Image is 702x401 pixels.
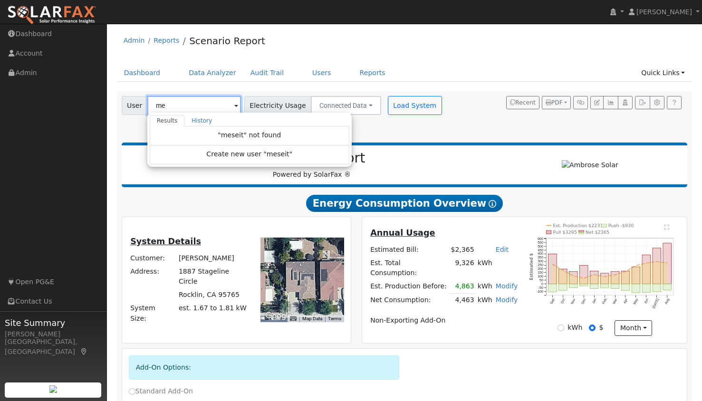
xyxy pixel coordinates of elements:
rect: onclick="" [611,271,619,284]
td: Est. Production Before: [369,280,449,294]
text: 0 [541,282,543,286]
div: Powered by SolarFax ® [126,150,498,180]
td: System Size [177,302,250,325]
text: 300 [538,259,543,263]
text: -100 [537,290,543,293]
td: 9,326 [449,256,476,279]
circle: onclick="" [625,271,626,272]
a: Admin [124,37,145,44]
rect: onclick="" [569,284,578,288]
rect: onclick="" [621,271,630,284]
button: Recent [506,96,539,109]
rect: onclick="" [569,272,578,284]
text: -50 [539,286,543,289]
circle: onclick="" [583,278,585,279]
circle: onclick="" [573,275,574,277]
td: Est. Total Consumption: [369,256,449,279]
a: Terms (opens in new tab) [328,316,341,321]
text: Mar [612,298,618,305]
a: Audit Trail [243,64,291,82]
img: retrieve [49,385,57,393]
text: 150 [538,271,543,274]
span: "meseit" not found [218,131,281,139]
text: Apr [623,298,628,305]
i: Show Help [489,200,496,208]
button: Keyboard shortcuts [290,315,297,322]
span: User [122,96,148,115]
a: Edit [496,246,509,253]
a: Map [80,348,88,355]
rect: onclick="" [653,284,661,292]
u: Annual Usage [370,228,435,238]
a: Data Analyzer [182,64,243,82]
rect: onclick="" [559,269,567,284]
a: Scenario Report [189,35,265,47]
h2: Scenario Report [131,150,492,166]
text: Aug [664,298,671,305]
td: 4,863 [449,280,476,294]
u: System Details [130,237,201,246]
circle: onclick="" [646,262,647,264]
text: 400 [538,252,543,256]
text: Jun [644,298,649,304]
a: Reports [154,37,179,44]
div: Add-On Options: [129,355,400,380]
td: Customer: [129,251,177,265]
circle: onclick="" [615,274,616,276]
text:  [664,224,669,230]
img: Ambrose Solar [562,160,618,170]
circle: onclick="" [594,274,595,276]
text: 500 [538,245,543,248]
td: Estimated Bill: [369,243,449,256]
img: Google [263,310,294,322]
text: 600 [538,237,543,240]
td: Non-Exporting Add-On [369,314,519,327]
button: Export Interval Data [635,96,650,109]
circle: onclick="" [604,276,606,277]
a: Results [150,115,185,126]
circle: onclick="" [656,261,658,262]
circle: onclick="" [552,264,553,265]
a: Modify [496,282,518,290]
rect: onclick="" [642,255,651,284]
button: Settings [650,96,664,109]
div: [GEOGRAPHIC_DATA], [GEOGRAPHIC_DATA] [5,337,102,357]
button: PDF [542,96,571,109]
span: est. 1.67 to 1.81 kW [179,304,247,312]
rect: onclick="" [559,284,567,290]
td: [PERSON_NAME] [177,251,250,265]
label: Standard Add-On [129,386,193,396]
div: [PERSON_NAME] [5,329,102,339]
rect: onclick="" [632,284,640,293]
text: 450 [538,248,543,252]
a: History [184,115,219,126]
rect: onclick="" [642,284,651,293]
button: Generate Report Link [573,96,588,109]
text: Estimated $ [529,253,534,280]
button: Load System [388,96,442,115]
text: Dec [581,298,587,305]
a: Dashboard [117,64,168,82]
a: Modify [496,296,518,304]
text: 550 [538,241,543,244]
text: 50 [539,278,543,282]
text: Jan [591,298,596,304]
text: Net $2365 [586,229,609,235]
text: Pull $3295 [553,229,577,235]
rect: onclick="" [590,284,599,289]
td: Rocklin, CA 95765 [177,288,250,302]
a: Help Link [667,96,682,109]
text: Oct [560,298,566,304]
td: 4,463 [449,293,476,307]
button: Login As [618,96,633,109]
td: System Size: [129,302,177,325]
img: SolarFax [7,5,96,25]
rect: onclick="" [653,248,661,284]
text: 250 [538,263,543,267]
text: 350 [538,256,543,259]
a: Reports [353,64,393,82]
td: Address: [129,265,177,288]
rect: onclick="" [601,273,609,284]
text: Nov [570,298,576,305]
rect: onclick="" [601,284,609,288]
